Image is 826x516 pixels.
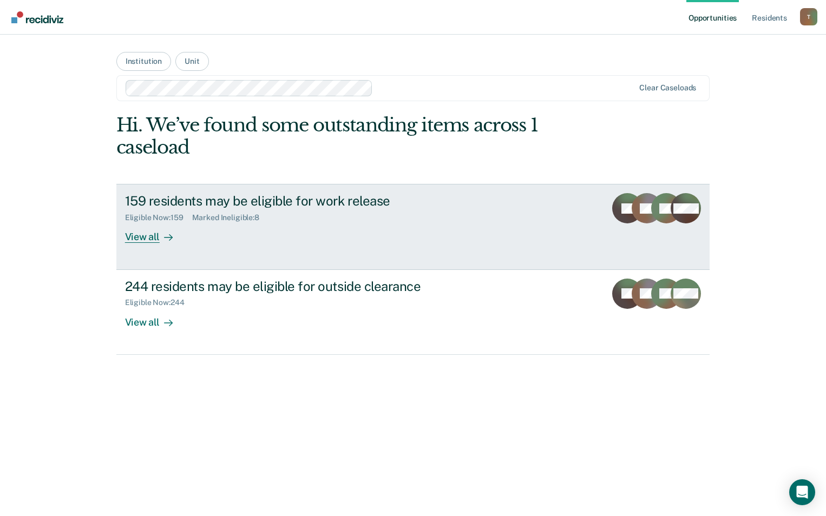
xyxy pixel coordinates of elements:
[175,52,208,71] button: Unit
[639,83,696,92] div: Clear caseloads
[125,307,186,328] div: View all
[125,298,193,307] div: Eligible Now : 244
[116,270,710,355] a: 244 residents may be eligible for outside clearanceEligible Now:244View all
[789,479,815,505] div: Open Intercom Messenger
[125,193,505,209] div: 159 residents may be eligible for work release
[116,114,591,158] div: Hi. We’ve found some outstanding items across 1 caseload
[192,213,268,222] div: Marked Ineligible : 8
[125,279,505,294] div: 244 residents may be eligible for outside clearance
[116,184,710,269] a: 159 residents may be eligible for work releaseEligible Now:159Marked Ineligible:8View all
[11,11,63,23] img: Recidiviz
[125,222,186,243] div: View all
[800,8,817,25] button: Profile dropdown button
[125,213,192,222] div: Eligible Now : 159
[116,52,171,71] button: Institution
[800,8,817,25] div: T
